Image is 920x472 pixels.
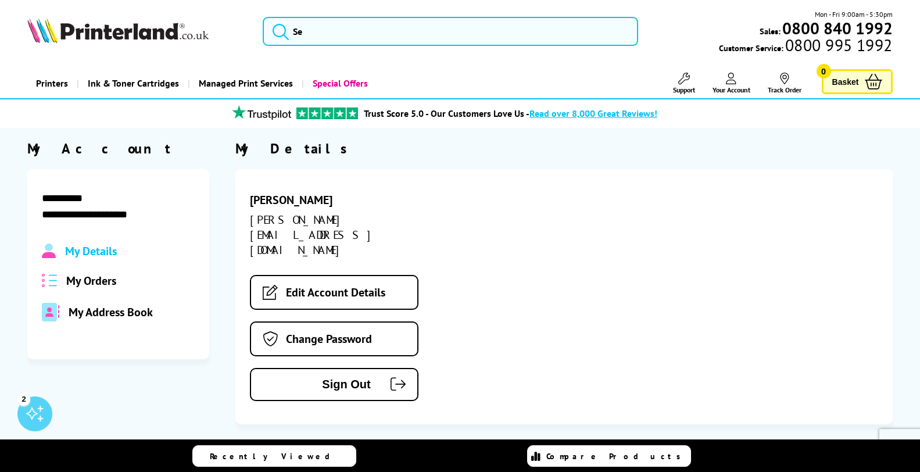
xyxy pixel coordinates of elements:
[27,17,248,45] a: Printerland Logo
[296,108,358,119] img: trustpilot rating
[269,378,371,391] span: Sign Out
[713,73,750,94] a: Your Account
[27,69,77,98] a: Printers
[250,368,418,401] button: Sign Out
[65,244,117,259] span: My Details
[66,273,116,288] span: My Orders
[364,108,657,119] a: Trust Score 5.0 - Our Customers Love Us -Read over 8,000 Great Reviews!
[527,445,691,467] a: Compare Products
[529,108,657,119] span: Read over 8,000 Great Reviews!
[783,40,892,51] span: 0800 995 1992
[760,26,781,37] span: Sales:
[210,451,342,462] span: Recently Viewed
[69,305,153,320] span: My Address Book
[250,192,457,208] div: [PERSON_NAME]
[822,69,893,94] a: Basket 0
[250,275,418,310] a: Edit Account Details
[17,392,30,405] div: 2
[673,73,695,94] a: Support
[27,140,209,158] div: My Account
[192,445,356,467] a: Recently Viewed
[815,9,893,20] span: Mon - Fri 9:00am - 5:30pm
[673,85,695,94] span: Support
[817,64,831,78] span: 0
[88,69,179,98] span: Ink & Toner Cartridges
[768,73,801,94] a: Track Order
[719,40,892,53] span: Customer Service:
[42,274,57,287] img: all-order.svg
[235,140,893,158] div: My Details
[188,69,302,98] a: Managed Print Services
[263,17,638,46] input: Se
[302,69,377,98] a: Special Offers
[77,69,188,98] a: Ink & Toner Cartridges
[250,321,418,356] a: Change Password
[42,244,55,259] img: Profile.svg
[42,303,59,321] img: address-book-duotone-solid.svg
[781,23,893,34] a: 0800 840 1992
[227,105,296,120] img: trustpilot rating
[250,212,457,258] div: [PERSON_NAME][EMAIL_ADDRESS][DOMAIN_NAME]
[782,17,893,39] b: 0800 840 1992
[546,451,687,462] span: Compare Products
[832,74,859,90] span: Basket
[27,17,209,43] img: Printerland Logo
[713,85,750,94] span: Your Account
